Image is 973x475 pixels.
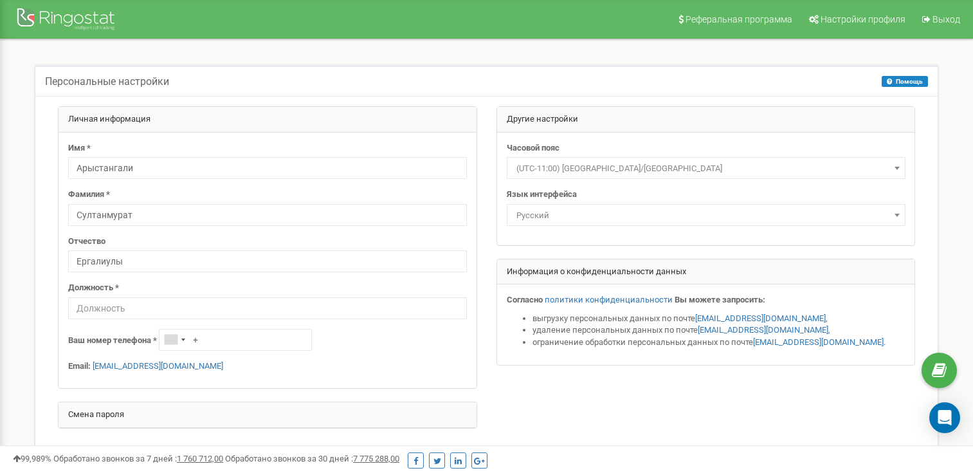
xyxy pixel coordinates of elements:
input: Имя [68,157,467,179]
span: (UTC-11:00) Pacific/Midway [511,160,901,178]
span: Русский [511,207,901,225]
label: Часовой пояс [507,142,559,154]
input: Фамилия [68,204,467,226]
li: удаление персональных данных по почте , [532,324,905,337]
div: Open Intercom Messenger [929,402,960,433]
input: +1-800-555-55-55 [159,329,312,351]
div: Личная информация [59,107,477,133]
label: Отчество [68,236,105,248]
div: Другие настройки [497,107,915,133]
div: Смена пароля [59,402,477,428]
label: Фамилия * [68,189,110,201]
a: [EMAIL_ADDRESS][DOMAIN_NAME] [695,313,826,323]
span: Реферальная программа [686,14,792,24]
a: политики конфиденциальности [545,295,673,304]
button: Помощь [882,76,928,87]
span: (UTC-11:00) Pacific/Midway [507,157,905,179]
div: Информация о конфиденциальности данных [497,259,915,285]
input: Отчество [68,250,467,272]
strong: Вы можете запросить: [675,295,765,304]
li: ограничение обработки персональных данных по почте . [532,337,905,349]
span: Обработано звонков за 7 дней : [53,454,223,463]
input: Должность [68,297,467,319]
span: 99,989% [13,454,51,463]
u: 7 775 288,00 [353,454,399,463]
strong: Согласно [507,295,543,304]
a: [EMAIL_ADDRESS][DOMAIN_NAME] [698,325,828,335]
label: Должность * [68,282,119,294]
strong: Email: [68,361,91,371]
div: Telephone country code [159,330,189,350]
a: [EMAIL_ADDRESS][DOMAIN_NAME] [93,361,223,371]
span: Обработано звонков за 30 дней : [225,454,399,463]
a: [EMAIL_ADDRESS][DOMAIN_NAME] [753,337,884,347]
span: Выход [932,14,960,24]
label: Ваш номер телефона * [68,335,157,347]
span: Настройки профиля [821,14,905,24]
li: выгрузку персональных данных по почте , [532,313,905,325]
h5: Персональные настройки [45,76,169,88]
u: 1 760 712,00 [177,454,223,463]
label: Язык интерфейса [507,189,577,201]
label: Имя * [68,142,91,154]
span: Русский [507,204,905,226]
